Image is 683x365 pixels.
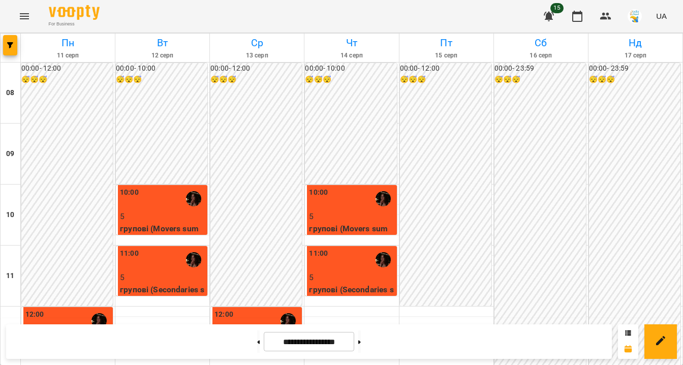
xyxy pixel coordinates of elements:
[6,87,14,99] h6: 08
[21,74,113,85] h6: 😴😴😴
[117,51,208,60] h6: 12 серп
[494,74,586,85] h6: 😴😴😴
[400,63,491,74] h6: 00:00 - 12:00
[211,51,302,60] h6: 13 серп
[116,74,207,85] h6: 😴😴😴
[656,11,667,21] span: UA
[495,35,586,51] h6: Сб
[400,74,491,85] h6: 😴😴😴
[22,35,113,51] h6: Пн
[309,284,394,308] p: групові (Secondaries summer club 1)
[306,51,397,60] h6: 14 серп
[550,3,564,13] span: 15
[91,313,107,328] img: Катерина Халимендик
[120,223,205,247] p: групові (Movers summer club 1)
[309,223,394,247] p: групові (Movers summer club 1)
[116,63,207,74] h6: 00:00 - 10:00
[6,148,14,160] h6: 09
[590,35,681,51] h6: Нд
[6,270,14,282] h6: 11
[281,313,296,328] img: Катерина Халимендик
[210,74,302,85] h6: 😴😴😴
[589,63,680,74] h6: 00:00 - 23:59
[401,35,492,51] h6: Пт
[186,252,201,267] img: Катерина Халимендик
[589,74,680,85] h6: 😴😴😴
[120,210,205,223] p: 5
[210,63,302,74] h6: 00:00 - 12:00
[21,63,113,74] h6: 00:00 - 12:00
[49,21,100,27] span: For Business
[309,271,394,284] p: 5
[494,63,586,74] h6: 00:00 - 23:59
[628,9,642,23] img: 38072b7c2e4bcea27148e267c0c485b2.jpg
[120,248,139,259] label: 11:00
[214,309,233,320] label: 12:00
[120,271,205,284] p: 5
[401,51,492,60] h6: 15 серп
[186,191,201,206] img: Катерина Халимендик
[309,248,328,259] label: 11:00
[309,210,394,223] p: 5
[12,4,37,28] button: Menu
[376,191,391,206] img: Катерина Халимендик
[652,7,671,25] button: UA
[306,35,397,51] h6: Чт
[305,63,396,74] h6: 00:00 - 10:00
[49,5,100,20] img: Voopty Logo
[309,187,328,198] label: 10:00
[495,51,586,60] h6: 16 серп
[120,187,139,198] label: 10:00
[211,35,302,51] h6: Ср
[22,51,113,60] h6: 11 серп
[25,309,44,320] label: 12:00
[120,284,205,308] p: групові (Secondaries summer club 1)
[305,74,396,85] h6: 😴😴😴
[376,252,391,267] img: Катерина Халимендик
[6,209,14,221] h6: 10
[590,51,681,60] h6: 17 серп
[117,35,208,51] h6: Вт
